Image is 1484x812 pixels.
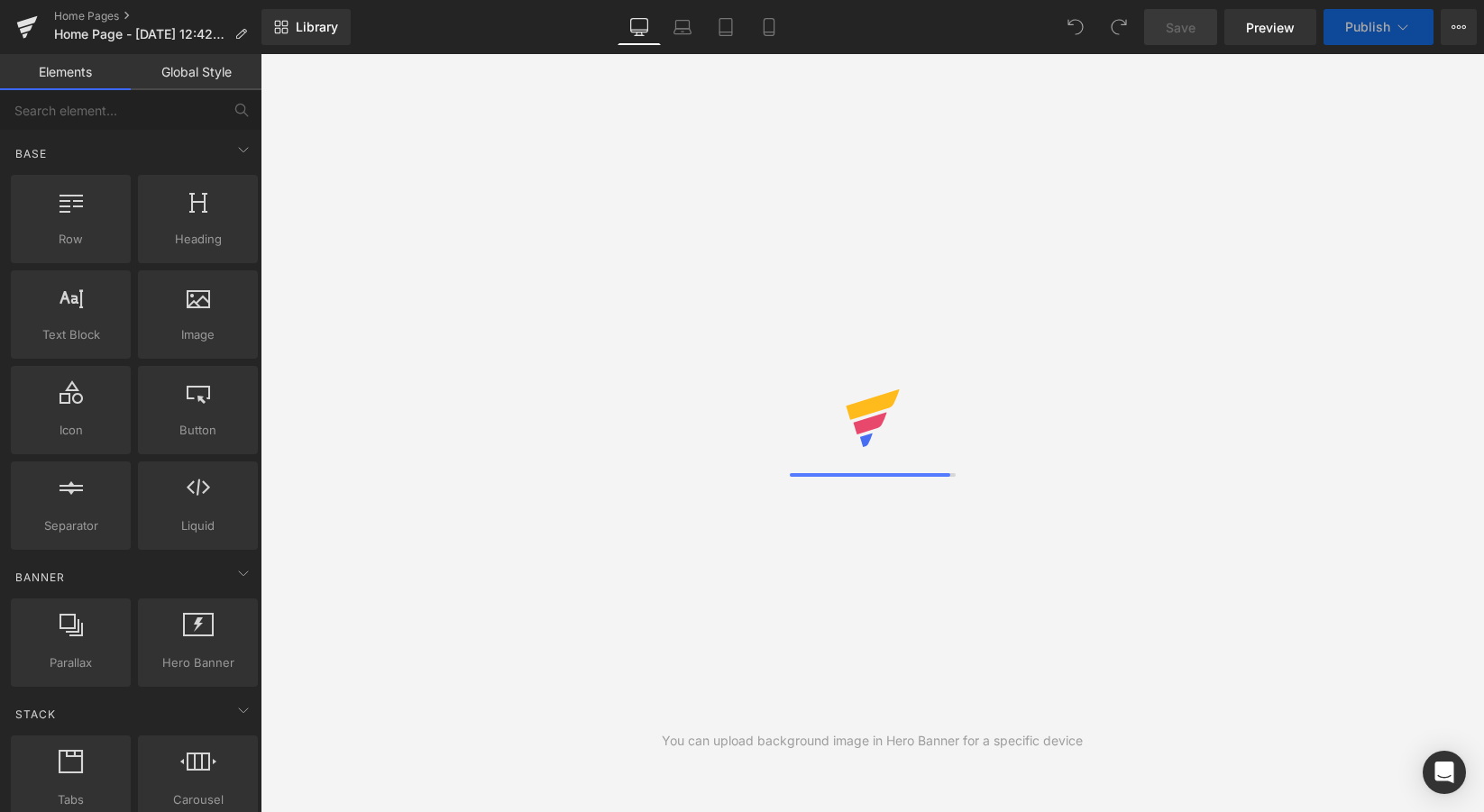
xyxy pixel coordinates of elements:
span: Base [14,145,49,162]
button: Publish [1324,9,1434,45]
span: Library [296,19,338,35]
div: Open Intercom Messenger [1423,751,1466,794]
span: Preview [1246,18,1295,37]
span: Button [143,421,252,440]
a: Tablet [704,9,747,45]
span: Tabs [16,790,125,809]
span: Image [143,325,252,344]
span: Hero Banner [143,653,252,672]
a: Preview [1224,9,1316,45]
a: Home Pages [54,9,261,23]
button: More [1441,9,1477,45]
span: Liquid [143,516,252,535]
span: Home Page - [DATE] 12:42:58 [54,27,227,41]
span: Save [1166,18,1195,37]
button: Undo [1058,9,1094,45]
div: You can upload background image in Hero Banner for a specific device [662,731,1083,751]
span: Banner [14,569,67,586]
span: Text Block [16,325,125,344]
span: Publish [1345,20,1390,34]
span: Heading [143,230,252,249]
a: New Library [261,9,351,45]
a: Desktop [618,9,661,45]
a: Mobile [747,9,791,45]
span: Row [16,230,125,249]
span: Separator [16,516,125,535]
span: Icon [16,421,125,440]
button: Redo [1101,9,1137,45]
span: Stack [14,706,58,723]
span: Parallax [16,653,125,672]
span: Carousel [143,790,252,809]
a: Global Style [131,54,261,90]
a: Laptop [661,9,704,45]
